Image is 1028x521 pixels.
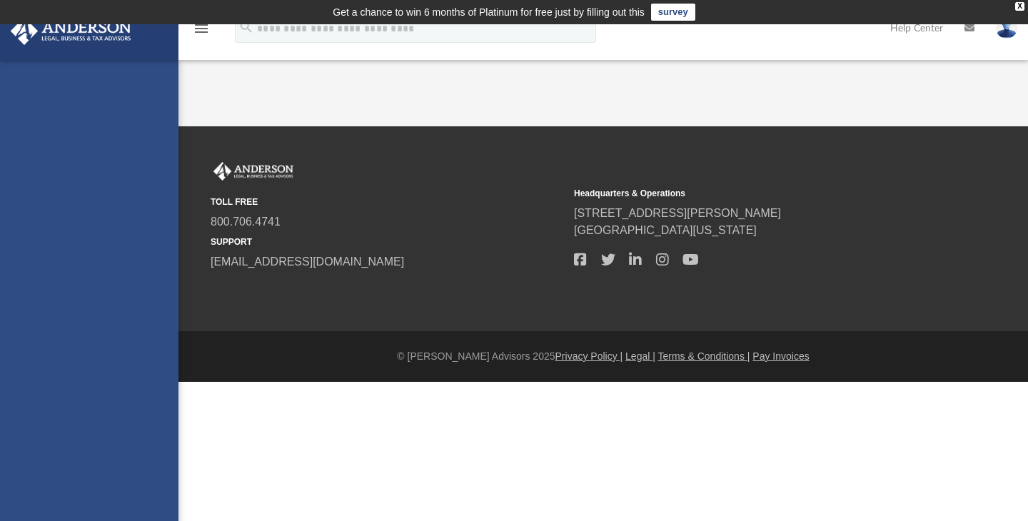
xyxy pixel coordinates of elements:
img: Anderson Advisors Platinum Portal [6,17,136,45]
small: SUPPORT [211,236,564,248]
img: User Pic [996,18,1017,39]
a: Legal | [625,350,655,362]
a: menu [193,27,210,37]
div: © [PERSON_NAME] Advisors 2025 [178,349,1028,364]
a: [EMAIL_ADDRESS][DOMAIN_NAME] [211,256,404,268]
i: menu [193,20,210,37]
a: Privacy Policy | [555,350,623,362]
a: survey [651,4,695,21]
a: [STREET_ADDRESS][PERSON_NAME] [574,207,781,219]
small: TOLL FREE [211,196,564,208]
i: search [238,19,254,35]
a: 800.706.4741 [211,216,281,228]
div: Get a chance to win 6 months of Platinum for free just by filling out this [333,4,645,21]
a: Pay Invoices [752,350,809,362]
small: Headquarters & Operations [574,187,927,200]
div: close [1015,2,1024,11]
a: [GEOGRAPHIC_DATA][US_STATE] [574,224,757,236]
a: Terms & Conditions | [658,350,750,362]
img: Anderson Advisors Platinum Portal [211,162,296,181]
